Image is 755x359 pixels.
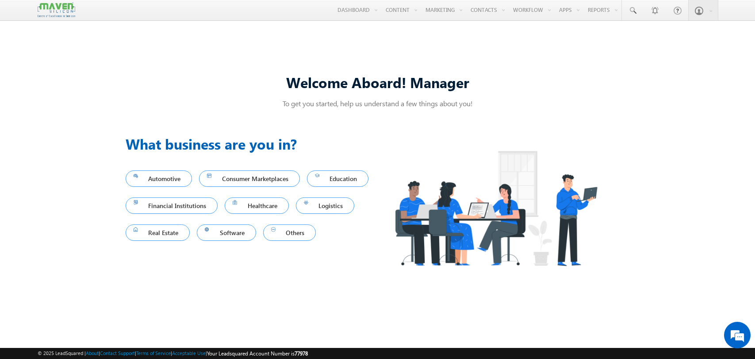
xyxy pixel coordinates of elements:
div: Welcome Aboard! Manager [126,73,630,92]
p: To get you started, help us understand a few things about you! [126,99,630,108]
span: 77978 [295,350,308,357]
img: Custom Logo [38,2,75,18]
span: Logistics [304,200,347,212]
h3: What business are you in? [126,133,378,154]
span: Real Estate [134,227,182,239]
span: Others [271,227,308,239]
a: Acceptable Use [172,350,206,356]
a: Contact Support [100,350,135,356]
span: Healthcare [233,200,281,212]
span: © 2025 LeadSquared | | | | | [38,349,308,358]
a: About [86,350,99,356]
span: Software [205,227,248,239]
span: Your Leadsquared Account Number is [207,350,308,357]
span: Automotive [134,173,184,185]
img: Industry.png [378,133,614,283]
a: Terms of Service [136,350,171,356]
span: Consumer Marketplaces [207,173,292,185]
span: Education [315,173,361,185]
span: Financial Institutions [134,200,210,212]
